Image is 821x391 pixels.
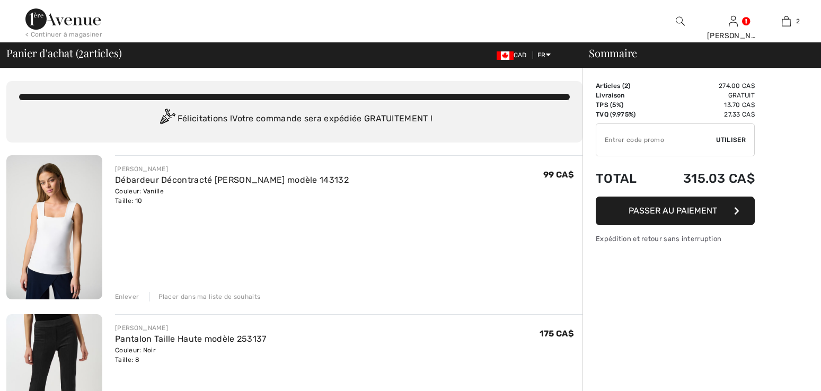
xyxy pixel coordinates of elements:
span: CAD [497,51,531,59]
div: [PERSON_NAME] [115,323,267,333]
button: Passer au paiement [596,197,755,225]
span: Passer au paiement [629,206,717,216]
img: Mes infos [729,15,738,28]
div: Sommaire [576,48,815,58]
td: 27.33 CA$ [654,110,755,119]
div: Couleur: Vanille Taille: 10 [115,186,349,206]
td: TVQ (9.975%) [596,110,654,119]
span: Panier d'achat ( articles) [6,48,121,58]
span: FR [537,51,551,59]
a: Débardeur Décontracté [PERSON_NAME] modèle 143132 [115,175,349,185]
img: Canadian Dollar [497,51,514,60]
td: TPS (5%) [596,100,654,110]
span: Utiliser [716,135,746,145]
span: 2 [78,45,84,59]
input: Code promo [596,124,716,156]
span: 99 CA$ [543,170,574,180]
div: Enlever [115,292,139,301]
span: 2 [624,82,628,90]
a: 2 [760,15,812,28]
div: Expédition et retour sans interruption [596,234,755,244]
img: Débardeur Décontracté Col Carré modèle 143132 [6,155,102,299]
div: [PERSON_NAME] [115,164,349,174]
div: Félicitations ! Votre commande sera expédiée GRATUITEMENT ! [19,109,570,130]
td: 274.00 CA$ [654,81,755,91]
div: < Continuer à magasiner [25,30,102,39]
td: 13.70 CA$ [654,100,755,110]
td: Livraison [596,91,654,100]
img: recherche [676,15,685,28]
span: 175 CA$ [540,328,574,339]
td: Total [596,161,654,197]
span: 2 [796,16,800,26]
img: Congratulation2.svg [156,109,178,130]
td: Gratuit [654,91,755,100]
img: Mon panier [782,15,791,28]
a: Pantalon Taille Haute modèle 253137 [115,334,267,344]
div: Couleur: Noir Taille: 8 [115,345,267,365]
img: 1ère Avenue [25,8,101,30]
td: Articles ( ) [596,81,654,91]
div: Placer dans ma liste de souhaits [149,292,261,301]
div: [PERSON_NAME] [707,30,759,41]
a: Se connecter [729,16,738,26]
td: 315.03 CA$ [654,161,755,197]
